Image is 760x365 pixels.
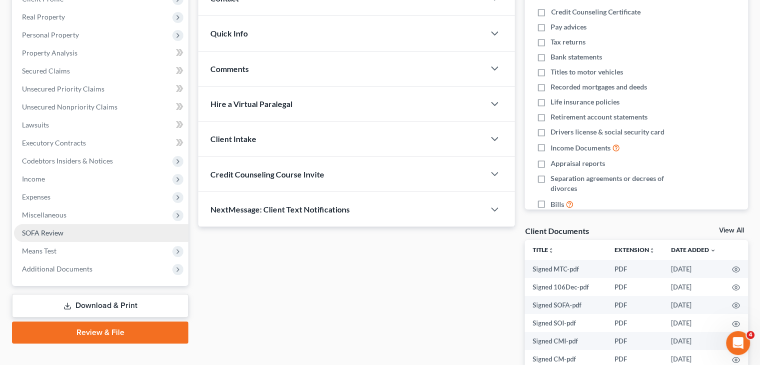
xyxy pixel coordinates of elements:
span: Retirement account statements [551,112,648,122]
td: [DATE] [663,314,724,332]
span: Bank statements [551,52,602,62]
span: Unsecured Nonpriority Claims [22,102,117,111]
span: Titles to motor vehicles [551,67,623,77]
a: Extensionunfold_more [615,246,655,253]
span: Recorded mortgages and deeds [551,82,647,92]
iframe: Intercom live chat [726,331,750,355]
a: Property Analysis [14,44,188,62]
td: [DATE] [663,260,724,278]
td: Signed MTC-pdf [525,260,607,278]
span: Unsecured Priority Claims [22,84,104,93]
span: Income [22,174,45,183]
a: Unsecured Nonpriority Claims [14,98,188,116]
span: Additional Documents [22,264,92,273]
a: Secured Claims [14,62,188,80]
td: [DATE] [663,332,724,350]
span: Bills [551,199,564,209]
span: SOFA Review [22,228,63,237]
td: Signed CMI-pdf [525,332,607,350]
td: Signed SOI-pdf [525,314,607,332]
td: PDF [607,278,663,296]
a: Download & Print [12,294,188,317]
span: Income Documents [551,143,611,153]
span: Quick Info [210,28,248,38]
span: Miscellaneous [22,210,66,219]
span: Executory Contracts [22,138,86,147]
span: Expenses [22,192,50,201]
td: PDF [607,296,663,314]
div: Client Documents [525,225,589,236]
span: Lawsuits [22,120,49,129]
span: Credit Counseling Course Invite [210,169,324,179]
a: SOFA Review [14,224,188,242]
a: Titleunfold_more [533,246,554,253]
td: Signed 106Dec-pdf [525,278,607,296]
span: Life insurance policies [551,97,620,107]
span: Separation agreements or decrees of divorces [551,173,684,193]
span: Credit Counseling Certificate [551,7,640,17]
span: Hire a Virtual Paralegal [210,99,292,108]
a: Executory Contracts [14,134,188,152]
span: Appraisal reports [551,158,605,168]
span: Client Intake [210,134,256,143]
span: NextMessage: Client Text Notifications [210,204,350,214]
td: PDF [607,314,663,332]
a: Review & File [12,321,188,343]
a: Unsecured Priority Claims [14,80,188,98]
i: unfold_more [649,247,655,253]
span: Personal Property [22,30,79,39]
span: Drivers license & social security card [551,127,665,137]
td: [DATE] [663,278,724,296]
span: Comments [210,64,249,73]
i: unfold_more [548,247,554,253]
span: Property Analysis [22,48,77,57]
a: Date Added expand_more [671,246,716,253]
span: Tax returns [551,37,586,47]
td: PDF [607,332,663,350]
span: Real Property [22,12,65,21]
td: Signed SOFA-pdf [525,296,607,314]
span: Codebtors Insiders & Notices [22,156,113,165]
span: Pay advices [551,22,587,32]
td: [DATE] [663,296,724,314]
a: Lawsuits [14,116,188,134]
span: 4 [747,331,755,339]
a: View All [719,227,744,234]
i: expand_more [710,247,716,253]
span: Means Test [22,246,56,255]
td: PDF [607,260,663,278]
span: Secured Claims [22,66,70,75]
